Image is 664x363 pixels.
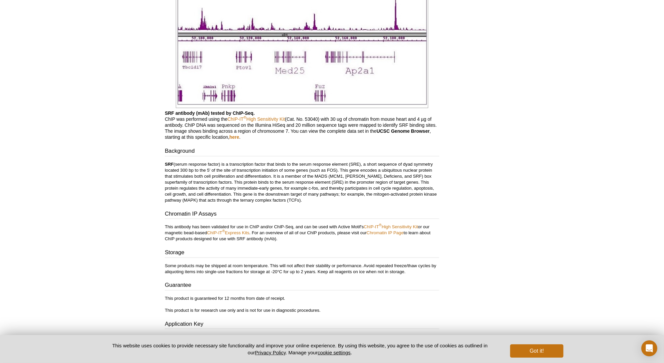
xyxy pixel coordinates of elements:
[229,134,239,140] a: here
[165,110,439,140] p: ChIP was performed using the (Cat. No. 53040) with 30 ug of chromatin from mouse heart and 4 µg o...
[364,224,418,229] a: ChIP-IT®High Sensitivity Kit
[165,161,439,203] p: (serum response factor) is a transcription factor that binds to the serum response element (SRE),...
[101,342,499,356] p: This website uses cookies to provide necessary site functionality and improve your online experie...
[165,224,439,242] p: This antibody has been validated for use in ChIP and/or ChIP-Seq, and can be used with Active Mot...
[255,350,286,355] a: Privacy Policy
[222,229,225,233] sup: ®
[377,128,430,134] b: UCSC Genome Browser
[165,162,173,167] strong: SRF
[641,340,657,356] div: Open Intercom Messenger
[165,110,255,116] b: SRF antibody (mAb) tested by ChIP-Seq.
[510,344,563,358] button: Got it!
[165,281,439,290] h3: Guarantee
[243,115,246,120] sup: ®
[165,263,439,275] p: Some products may be shipped at room temperature. This will not affect their stability or perform...
[165,249,439,258] h3: Storage
[367,230,404,235] a: Chromatin IP Page
[227,116,285,122] a: ChIP-IT®High Sensitivity Kit
[379,223,382,227] sup: ®
[318,350,351,355] button: cookie settings
[165,295,439,313] p: This product is guaranteed for 12 months from date of receipt. This product is for research use o...
[207,230,249,235] a: ChIP-IT®Express Kits
[165,210,439,219] h3: Chromatin IP Assays
[165,147,439,156] h3: Background
[165,320,439,329] h3: Application Key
